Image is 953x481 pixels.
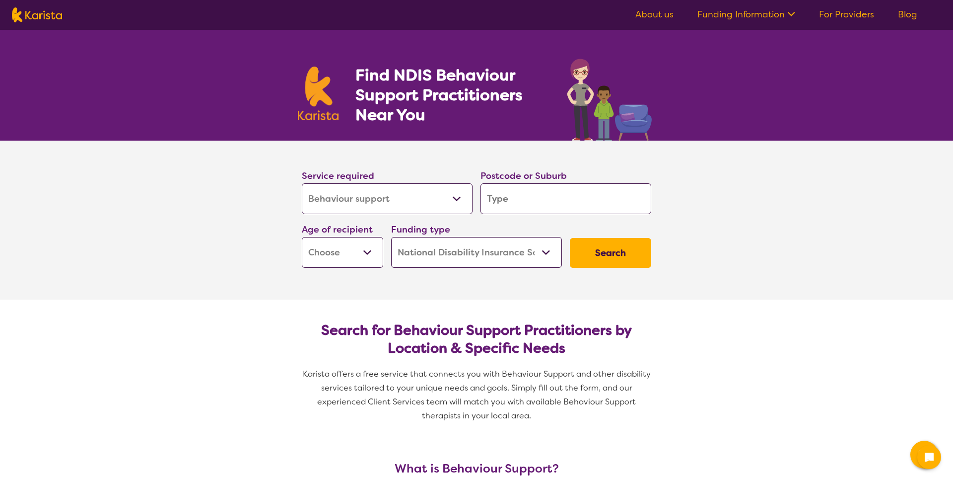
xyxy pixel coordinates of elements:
a: For Providers [819,8,874,20]
a: Funding Information [697,8,795,20]
p: Karista offers a free service that connects you with Behaviour Support and other disability servi... [298,367,655,423]
img: Karista logo [12,7,62,22]
input: Type [480,183,651,214]
label: Age of recipient [302,224,373,236]
button: Search [570,238,651,268]
label: Service required [302,170,374,182]
label: Funding type [391,224,450,236]
img: behaviour-support [564,54,655,141]
img: Karista logo [298,67,339,120]
a: Blog [898,8,917,20]
h2: Search for Behaviour Support Practitioners by Location & Specific Needs [310,321,643,357]
label: Postcode or Suburb [480,170,567,182]
h3: What is Behaviour Support? [298,462,655,476]
button: Channel Menu [910,441,938,469]
h1: Find NDIS Behaviour Support Practitioners Near You [355,65,547,125]
a: About us [635,8,674,20]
